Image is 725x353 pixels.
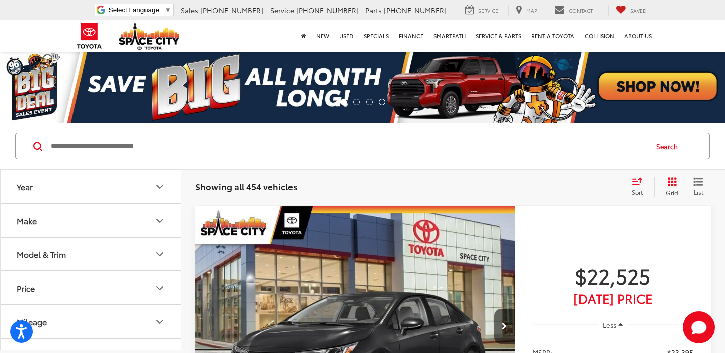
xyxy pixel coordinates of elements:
div: Model & Trim [154,248,166,260]
a: Contact [547,5,600,16]
button: Select sort value [627,177,654,197]
div: Price [154,282,166,294]
span: Service [478,7,498,14]
button: Next image [494,309,515,344]
a: Service & Parts [471,20,526,52]
button: YearYear [1,170,182,203]
span: Sort [632,188,643,196]
a: My Saved Vehicles [608,5,655,16]
button: PricePrice [1,271,182,304]
div: Mileage [17,317,47,326]
span: $22,525 [533,263,693,288]
a: SmartPath [428,20,471,52]
a: Used [334,20,358,52]
a: Specials [358,20,394,52]
span: [PHONE_NUMBER] [296,5,359,15]
span: Service [270,5,294,15]
span: [PHONE_NUMBER] [384,5,447,15]
a: Select Language​ [109,6,171,14]
div: Price [17,283,35,293]
span: Select Language [109,6,159,14]
div: Mileage [154,316,166,328]
a: New [311,20,334,52]
a: About Us [619,20,657,52]
span: Sales [181,5,198,15]
button: MileageMileage [1,305,182,338]
a: Home [296,20,311,52]
span: Contact [569,7,593,14]
div: Year [154,181,166,193]
div: Make [154,215,166,227]
span: [PHONE_NUMBER] [200,5,263,15]
button: Search [646,133,692,159]
a: Rent a Toyota [526,20,579,52]
span: Showing all 454 vehicles [195,180,297,192]
button: MakeMake [1,204,182,237]
span: ▼ [165,6,171,14]
span: List [693,188,703,196]
button: Model & TrimModel & Trim [1,238,182,270]
span: Saved [630,7,647,14]
span: [DATE] Price [533,293,693,303]
a: Collision [579,20,619,52]
span: Grid [666,188,678,197]
img: Toyota [70,20,108,52]
a: Service [458,5,506,16]
span: Less [603,320,616,329]
a: Finance [394,20,428,52]
a: Map [508,5,545,16]
div: Make [17,216,37,225]
span: Map [526,7,537,14]
div: Model & Trim [17,249,66,259]
button: Less [598,316,628,334]
button: Toggle Chat Window [683,311,715,343]
img: Space City Toyota [119,22,179,50]
input: Search by Make, Model, or Keyword [50,134,646,158]
button: Grid View [654,177,686,197]
svg: Start Chat [683,311,715,343]
button: List View [686,177,711,197]
span: Parts [365,5,382,15]
div: Year [17,182,33,191]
